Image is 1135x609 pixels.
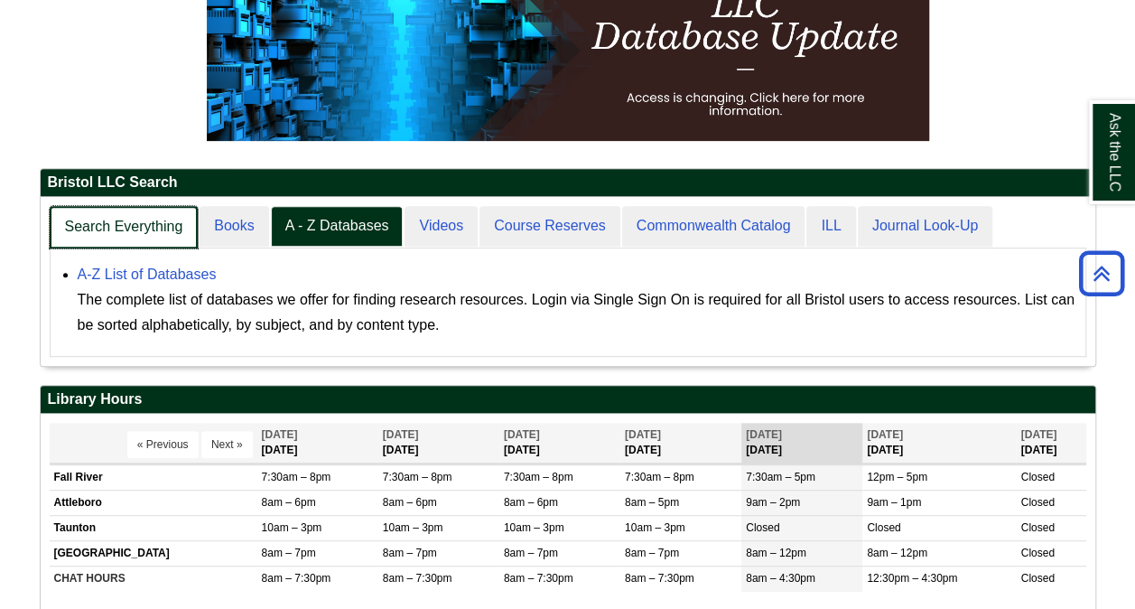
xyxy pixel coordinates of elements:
[383,496,437,509] span: 8am – 6pm
[625,428,661,441] span: [DATE]
[504,572,573,585] span: 8am – 7:30pm
[201,431,253,458] button: Next »
[78,287,1076,338] div: The complete list of databases we offer for finding research resources. Login via Single Sign On ...
[383,428,419,441] span: [DATE]
[405,206,478,247] a: Videos
[262,496,316,509] span: 8am – 6pm
[620,423,741,464] th: [DATE]
[806,206,855,247] a: ILL
[862,423,1016,464] th: [DATE]
[858,206,992,247] a: Journal Look-Up
[479,206,620,247] a: Course Reserves
[257,423,378,464] th: [DATE]
[867,572,957,585] span: 12:30pm – 4:30pm
[378,423,499,464] th: [DATE]
[867,428,903,441] span: [DATE]
[867,521,900,534] span: Closed
[41,169,1095,197] h2: Bristol LLC Search
[78,267,217,282] a: A-Z List of Databases
[127,431,199,458] button: « Previous
[625,521,685,534] span: 10am – 3pm
[504,547,558,559] span: 8am – 7pm
[271,206,404,247] a: A - Z Databases
[746,547,806,559] span: 8am – 12pm
[504,428,540,441] span: [DATE]
[625,547,679,559] span: 8am – 7pm
[50,206,199,248] a: Search Everything
[499,423,620,464] th: [DATE]
[200,206,268,247] a: Books
[622,206,805,247] a: Commonwealth Catalog
[1020,496,1054,509] span: Closed
[1020,471,1054,483] span: Closed
[1016,423,1085,464] th: [DATE]
[50,541,257,567] td: [GEOGRAPHIC_DATA]
[504,496,558,509] span: 8am – 6pm
[50,490,257,515] td: Attleboro
[383,572,452,585] span: 8am – 7:30pm
[746,428,782,441] span: [DATE]
[262,521,322,534] span: 10am – 3pm
[504,471,573,483] span: 7:30am – 8pm
[867,496,921,509] span: 9am – 1pm
[262,428,298,441] span: [DATE]
[50,567,257,592] td: CHAT HOURS
[746,521,779,534] span: Closed
[41,386,1095,414] h2: Library Hours
[504,521,564,534] span: 10am – 3pm
[625,471,694,483] span: 7:30am – 8pm
[746,496,800,509] span: 9am – 2pm
[262,572,331,585] span: 8am – 7:30pm
[262,547,316,559] span: 8am – 7pm
[1020,521,1054,534] span: Closed
[741,423,862,464] th: [DATE]
[383,521,443,534] span: 10am – 3pm
[1020,547,1054,559] span: Closed
[50,516,257,541] td: Taunton
[625,572,694,585] span: 8am – 7:30pm
[383,471,452,483] span: 7:30am – 8pm
[746,572,815,585] span: 8am – 4:30pm
[625,496,679,509] span: 8am – 5pm
[867,547,927,559] span: 8am – 12pm
[1020,428,1056,441] span: [DATE]
[1073,261,1130,286] a: Back to Top
[1020,572,1054,585] span: Closed
[746,471,815,483] span: 7:30am – 5pm
[50,464,257,490] td: Fall River
[867,471,927,483] span: 12pm – 5pm
[262,471,331,483] span: 7:30am – 8pm
[383,547,437,559] span: 8am – 7pm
